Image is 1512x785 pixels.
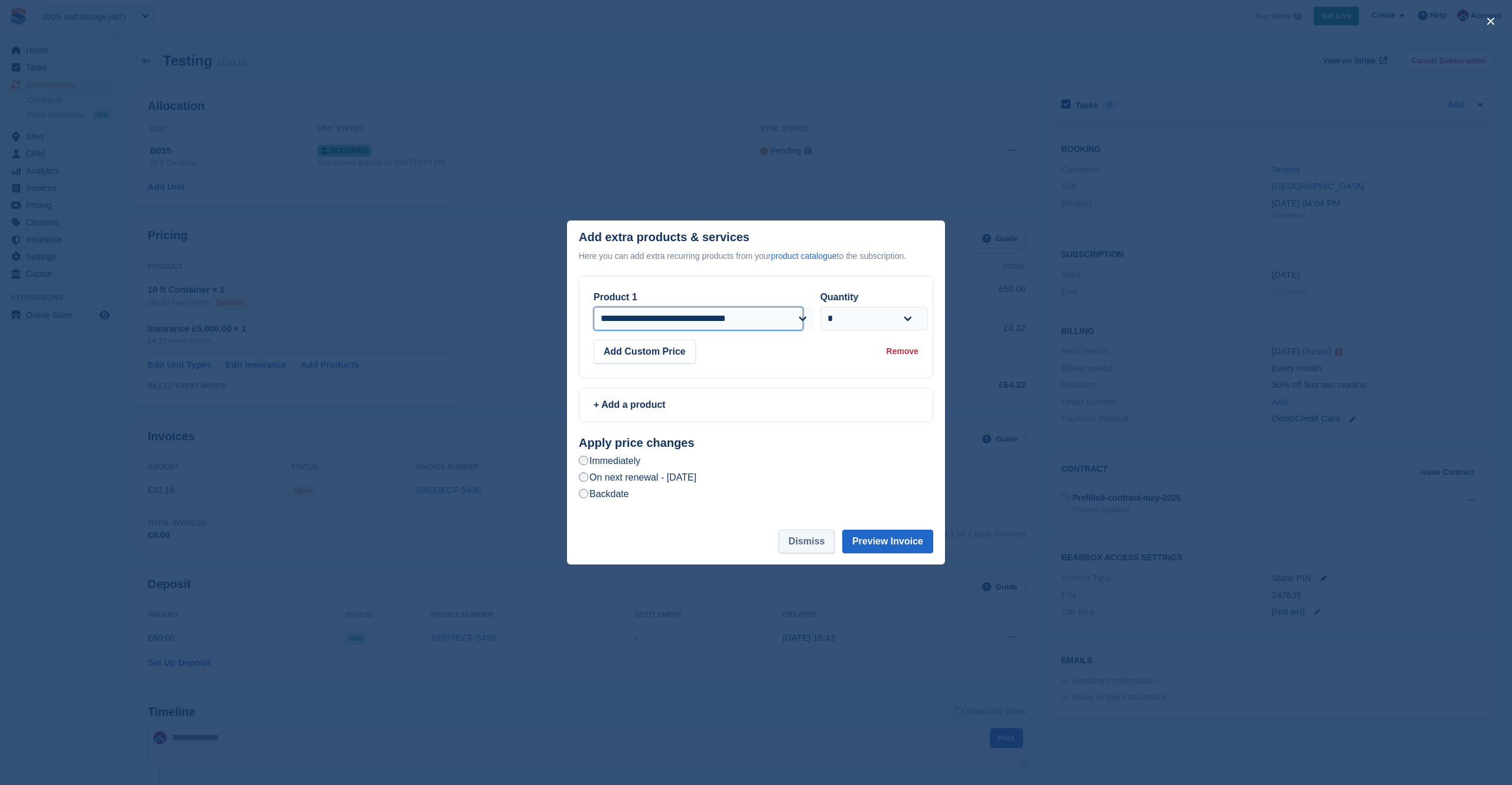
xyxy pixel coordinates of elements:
div: Here you can add extra recurring products from your to the subscription. [579,249,906,263]
label: Backdate [579,488,629,500]
div: + Add a product [594,398,918,412]
label: Product 1 [594,292,637,302]
label: On next renewal - [DATE] [579,471,696,484]
a: product catalogue [771,251,836,261]
button: close [1481,12,1500,31]
a: + Add a product [579,388,933,422]
button: Add Custom Price [594,340,696,364]
p: Add extra products & services [579,231,750,244]
label: Quantity [820,292,859,302]
div: Remove [887,345,918,358]
button: Preview Invoice [842,530,933,553]
button: Dismiss [778,530,835,553]
input: Immediately [579,456,588,465]
label: Immediately [579,455,640,467]
strong: Apply price changes [579,436,695,449]
input: On next renewal - [DATE] [579,472,588,482]
input: Backdate [579,489,588,498]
